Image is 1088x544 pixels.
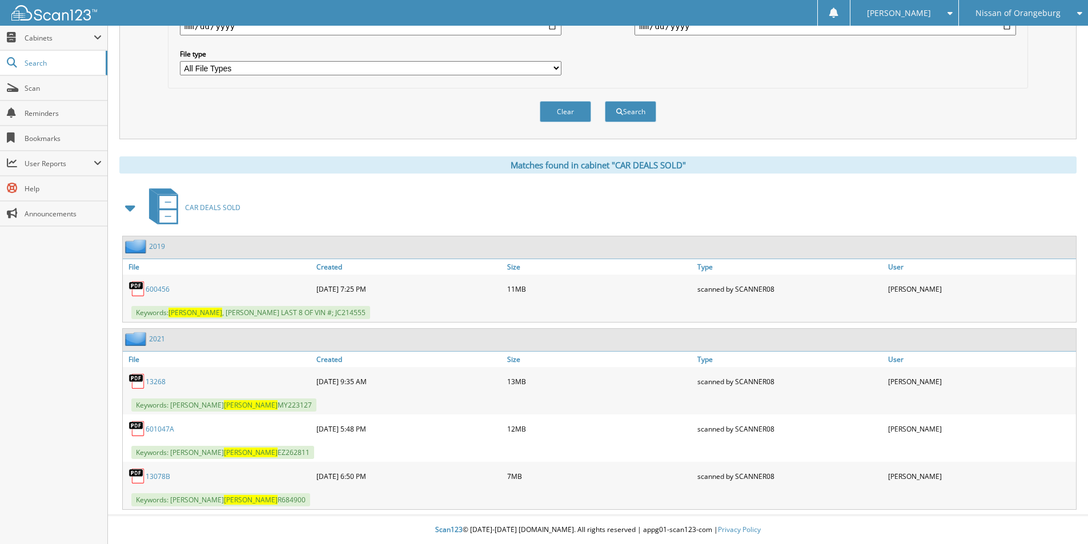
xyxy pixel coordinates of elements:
[131,306,370,319] span: Keywords: , [PERSON_NAME] LAST 8 OF VIN #; JC214555
[314,370,504,393] div: [DATE] 9:35 AM
[694,370,885,393] div: scanned by SCANNER08
[224,495,278,505] span: [PERSON_NAME]
[131,398,316,412] span: Keywords: [PERSON_NAME] MY223127
[885,370,1076,393] div: [PERSON_NAME]
[504,465,695,487] div: 7MB
[185,203,240,212] span: CAR DEALS SOLD
[975,10,1061,17] span: Nissan of Orangeburg
[694,352,885,367] a: Type
[885,259,1076,275] a: User
[540,101,591,122] button: Clear
[694,465,885,487] div: scanned by SCANNER08
[314,259,504,275] a: Created
[504,259,695,275] a: Size
[224,448,278,457] span: [PERSON_NAME]
[131,493,310,506] span: Keywords: [PERSON_NAME] R684900
[180,49,561,59] label: File type
[885,352,1076,367] a: User
[314,465,504,487] div: [DATE] 6:50 PM
[314,352,504,367] a: Created
[435,525,463,534] span: Scan123
[142,185,240,230] a: CAR DEALS SOLD
[314,277,504,300] div: [DATE] 7:25 PM
[108,516,1088,544] div: © [DATE]-[DATE] [DOMAIN_NAME]. All rights reserved | appg01-scan123-com |
[885,465,1076,487] div: [PERSON_NAME]
[504,417,695,440] div: 12MB
[504,277,695,300] div: 11MB
[25,184,102,194] span: Help
[25,134,102,143] span: Bookmarks
[694,277,885,300] div: scanned by SCANNER08
[146,284,170,294] a: 600456
[718,525,761,534] a: Privacy Policy
[1031,489,1088,544] iframe: Chat Widget
[129,373,146,390] img: PDF.png
[885,277,1076,300] div: [PERSON_NAME]
[25,83,102,93] span: Scan
[25,58,100,68] span: Search
[125,332,149,346] img: folder2.png
[129,280,146,297] img: PDF.png
[180,17,561,35] input: start
[168,308,222,317] span: [PERSON_NAME]
[504,352,695,367] a: Size
[146,377,166,386] a: 13268
[123,259,314,275] a: File
[694,417,885,440] div: scanned by SCANNER08
[11,5,97,21] img: scan123-logo-white.svg
[25,33,94,43] span: Cabinets
[314,417,504,440] div: [DATE] 5:48 PM
[885,417,1076,440] div: [PERSON_NAME]
[123,352,314,367] a: File
[149,241,165,251] a: 2019
[119,156,1077,174] div: Matches found in cabinet "CAR DEALS SOLD"
[146,424,174,434] a: 601047A
[129,468,146,485] img: PDF.png
[149,334,165,344] a: 2021
[25,108,102,118] span: Reminders
[25,209,102,219] span: Announcements
[129,420,146,437] img: PDF.png
[694,259,885,275] a: Type
[146,472,170,481] a: 13078B
[867,10,931,17] span: [PERSON_NAME]
[224,400,278,410] span: [PERSON_NAME]
[125,239,149,253] img: folder2.png
[131,446,314,459] span: Keywords: [PERSON_NAME] EZ262811
[504,370,695,393] div: 13MB
[25,159,94,168] span: User Reports
[635,17,1016,35] input: end
[605,101,656,122] button: Search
